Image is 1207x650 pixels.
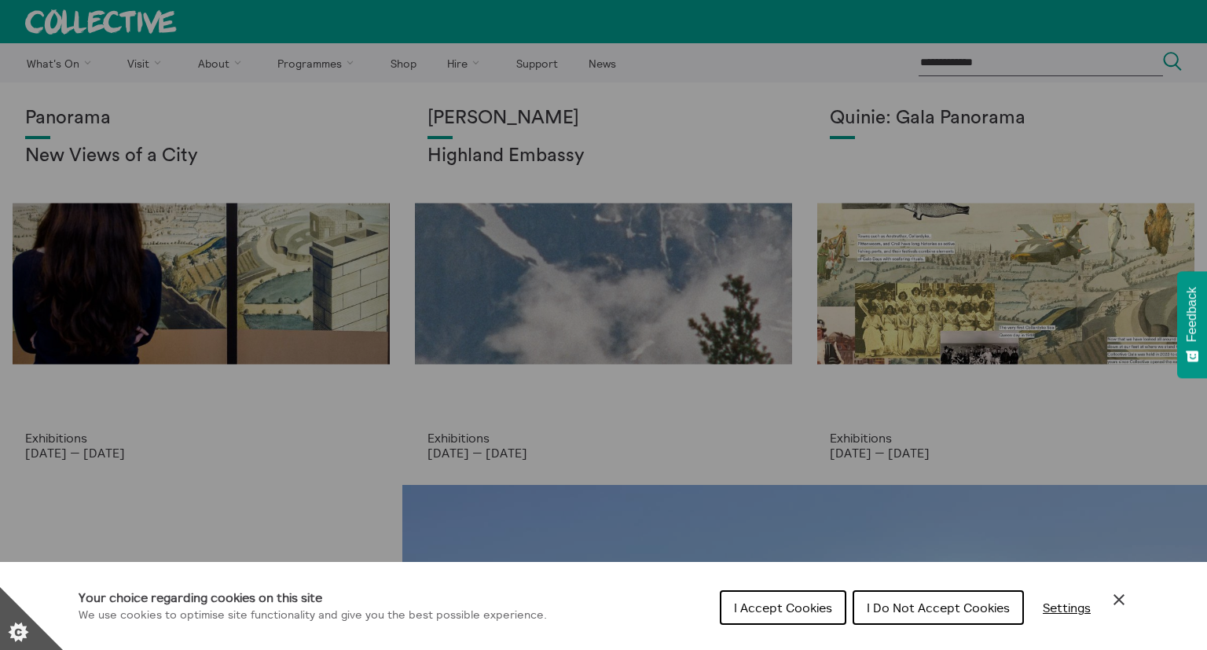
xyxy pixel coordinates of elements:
button: I Accept Cookies [720,590,846,625]
button: Feedback - Show survey [1177,271,1207,378]
span: I Do Not Accept Cookies [867,600,1010,615]
span: Settings [1043,600,1091,615]
button: Settings [1030,592,1103,623]
h1: Your choice regarding cookies on this site [79,588,547,607]
p: We use cookies to optimise site functionality and give you the best possible experience. [79,607,547,624]
button: I Do Not Accept Cookies [853,590,1024,625]
span: I Accept Cookies [734,600,832,615]
button: Close Cookie Control [1110,590,1128,609]
span: Feedback [1185,287,1199,342]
